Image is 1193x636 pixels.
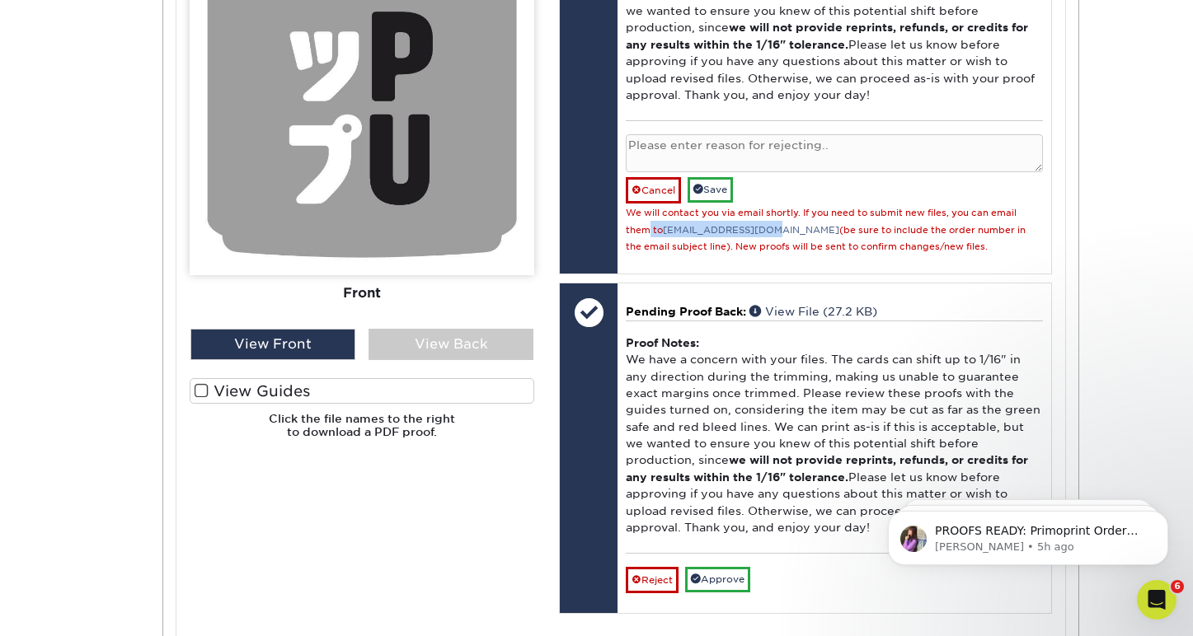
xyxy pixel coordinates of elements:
b: we will not provide reprints, refunds, or credits for any results within the 1/16" tolerance. [626,453,1028,483]
iframe: Google Customer Reviews [4,586,140,630]
a: Reject [626,567,679,593]
a: Approve [685,567,750,592]
div: We have a concern with your files. The cards can shift up to 1/16" in any direction during the tr... [626,320,1042,553]
iframe: Intercom live chat [1137,580,1177,620]
a: Cancel [626,177,681,203]
a: View File (27.2 KB) [749,305,877,318]
div: Front [190,276,534,312]
h6: Click the file names to the right to download a PDF proof. [190,412,534,452]
b: we will not provide reprints, refunds, or credits for any results within the 1/16" tolerance. [626,21,1028,50]
iframe: Intercom notifications message [863,476,1193,592]
span: Pending Proof Back: [626,305,746,318]
a: Save [688,177,733,203]
a: [EMAIL_ADDRESS][DOMAIN_NAME] [663,225,839,236]
span: 6 [1171,580,1184,593]
div: View Back [369,329,533,360]
small: We will contact you via email shortly. If you need to submit new files, you can email them to (be... [626,208,1026,252]
div: View Front [190,329,355,360]
label: View Guides [190,378,534,404]
strong: Proof Notes: [626,336,699,349]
